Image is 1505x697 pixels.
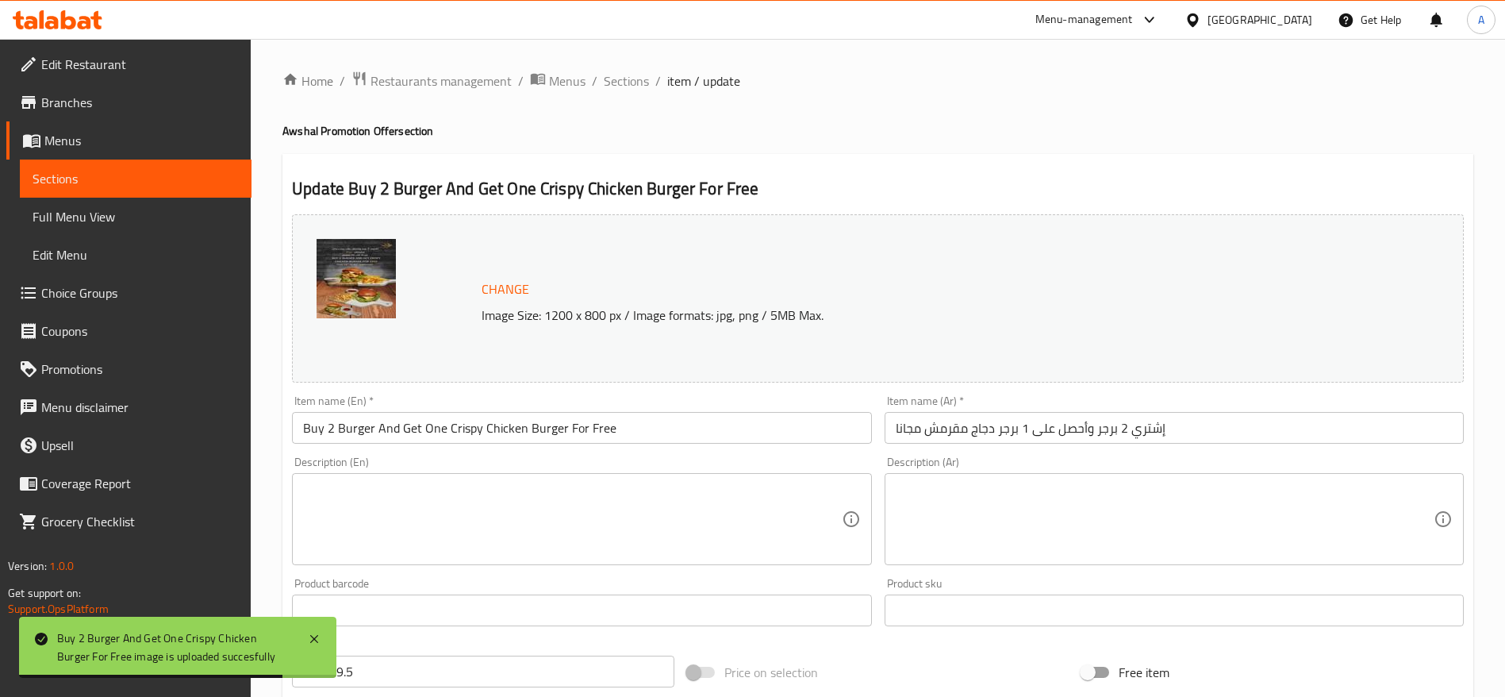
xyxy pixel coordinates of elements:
[41,360,239,379] span: Promotions
[340,71,345,90] li: /
[530,71,585,91] a: Menus
[41,436,239,455] span: Upsell
[885,595,1464,626] input: Please enter product sku
[8,599,109,619] a: Support.OpsPlatform
[41,283,239,302] span: Choice Groups
[282,123,1473,139] h4: Awshal Promotion Offer section
[592,71,597,90] li: /
[1119,663,1169,682] span: Free item
[6,503,251,541] a: Grocery Checklist
[6,464,251,503] a: Coverage Report
[41,322,239,341] span: Coupons
[41,474,239,493] span: Coverage Report
[6,388,251,426] a: Menu disclaimer
[724,663,818,682] span: Price on selection
[303,662,330,681] p: OMR
[1207,11,1312,29] div: [GEOGRAPHIC_DATA]
[41,512,239,531] span: Grocery Checklist
[44,131,239,150] span: Menus
[282,71,333,90] a: Home
[33,207,239,226] span: Full Menu View
[475,306,1317,325] p: Image Size: 1200 x 800 px / Image formats: jpg, png / 5MB Max.
[6,274,251,312] a: Choice Groups
[6,350,251,388] a: Promotions
[549,71,585,90] span: Menus
[336,656,674,687] input: Please enter price
[6,45,251,83] a: Edit Restaurant
[57,630,292,665] div: Buy 2 Burger And Get One Crispy Chicken Burger For Free image is uploaded succesfully
[8,583,81,603] span: Get support on:
[41,93,239,112] span: Branches
[317,239,396,318] img: attachment638934569093633140.jpg
[1478,11,1484,29] span: A
[41,55,239,74] span: Edit Restaurant
[49,556,74,576] span: 1.0.0
[292,177,1464,201] h2: Update Buy 2 Burger And Get One Crispy Chicken Burger For Free
[8,556,47,576] span: Version:
[6,83,251,121] a: Branches
[292,412,871,444] input: Enter name En
[20,236,251,274] a: Edit Menu
[33,245,239,264] span: Edit Menu
[292,595,871,626] input: Please enter product barcode
[351,71,512,91] a: Restaurants management
[370,71,512,90] span: Restaurants management
[482,278,529,301] span: Change
[282,71,1473,91] nav: breadcrumb
[41,398,239,417] span: Menu disclaimer
[1035,10,1133,29] div: Menu-management
[33,169,239,188] span: Sections
[6,121,251,160] a: Menus
[6,312,251,350] a: Coupons
[20,198,251,236] a: Full Menu View
[604,71,649,90] a: Sections
[885,412,1464,444] input: Enter name Ar
[667,71,740,90] span: item / update
[6,426,251,464] a: Upsell
[518,71,524,90] li: /
[655,71,661,90] li: /
[475,273,536,306] button: Change
[20,160,251,198] a: Sections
